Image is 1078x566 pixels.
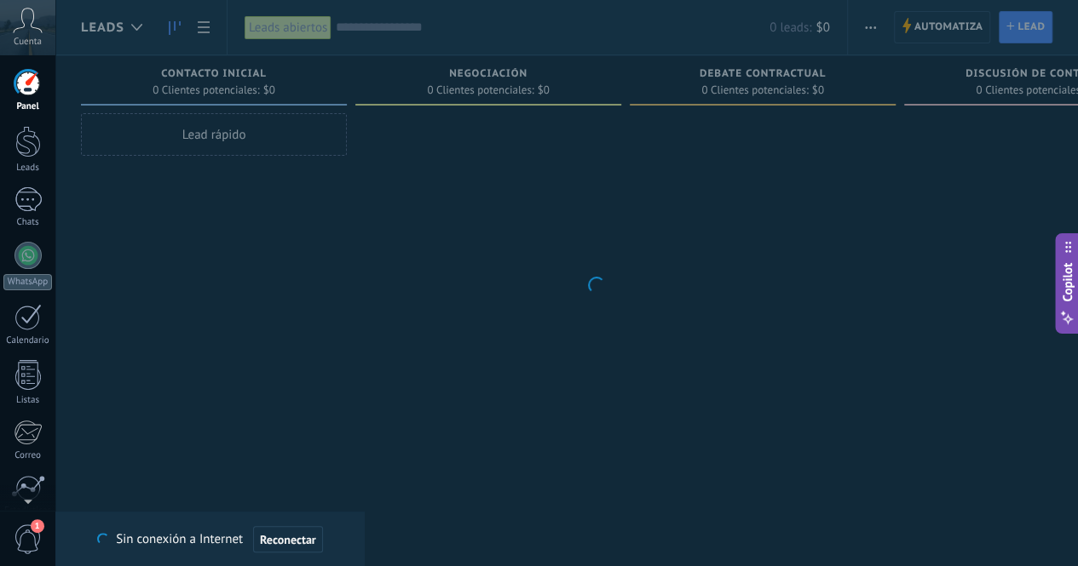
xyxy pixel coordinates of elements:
div: Sin conexión a Internet [97,525,322,553]
button: Reconectar [253,526,323,553]
span: Cuenta [14,37,42,48]
span: Copilot [1059,262,1076,301]
div: WhatsApp [3,274,52,290]
div: Correo [3,450,53,461]
div: Chats [3,217,53,228]
div: Panel [3,101,53,112]
div: Listas [3,395,53,406]
div: Leads [3,163,53,174]
span: Reconectar [260,534,316,546]
span: 1 [31,519,44,533]
div: Calendario [3,335,53,346]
